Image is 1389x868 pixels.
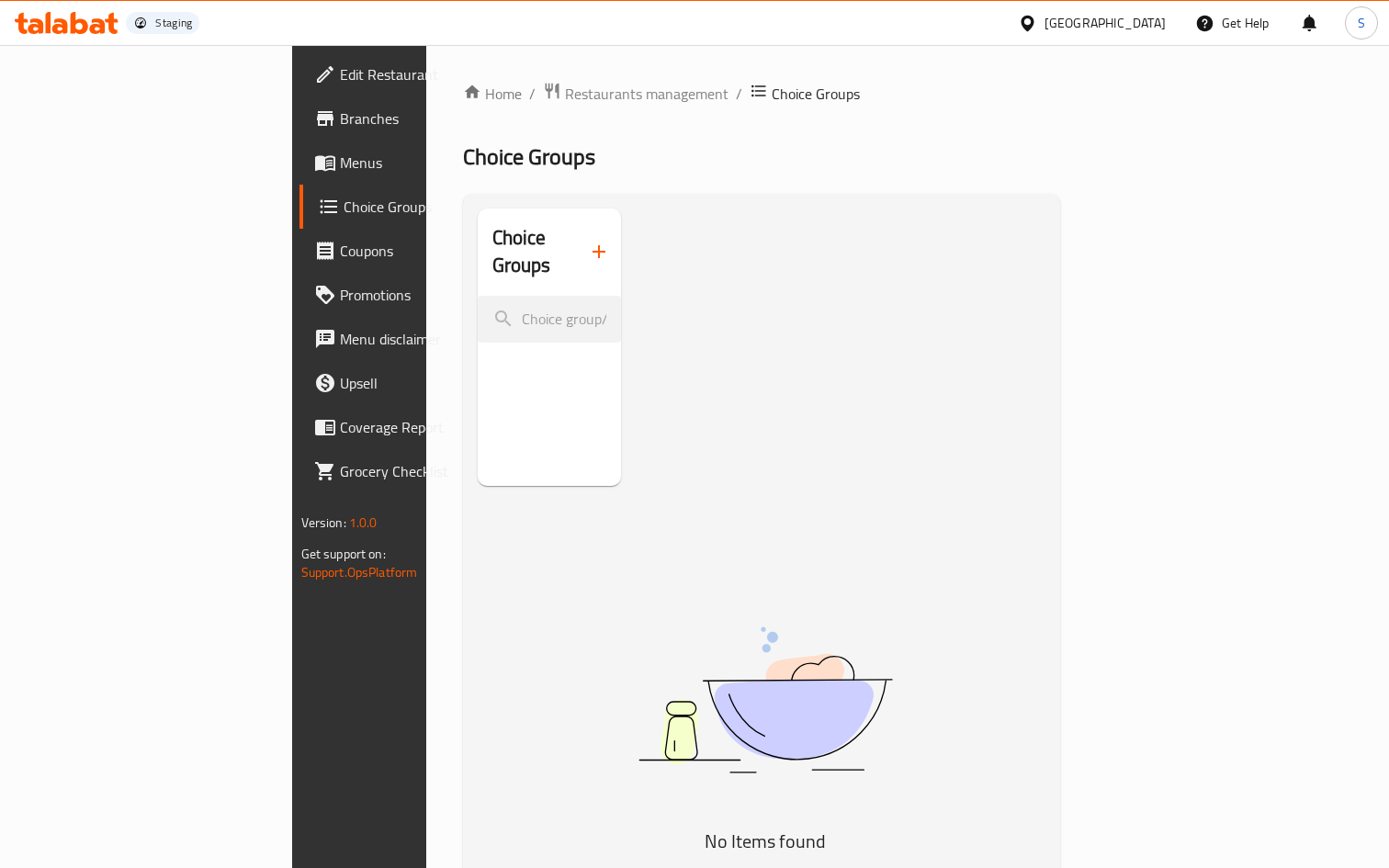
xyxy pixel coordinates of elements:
a: Support.OpsPlatform [301,560,418,584]
span: Restaurants management [565,83,728,105]
span: Promotions [340,284,510,306]
h2: Choice Groups [492,224,578,279]
span: Upsell [340,372,510,394]
span: Branches [340,107,510,130]
span: Choice Groups [344,196,510,218]
li: / [736,83,742,105]
span: Coupons [340,240,510,262]
a: Edit Restaurant [299,52,525,96]
input: search [478,296,622,343]
nav: breadcrumb [463,82,1061,106]
a: Coverage Report [299,405,525,449]
a: Restaurants management [543,82,728,106]
a: Coupons [299,229,525,273]
span: Choice Groups [463,136,595,177]
span: Get support on: [301,542,386,566]
span: Version: [301,511,346,535]
span: Menus [340,152,510,174]
a: Grocery Checklist [299,449,525,493]
span: Edit Restaurant [340,63,510,85]
span: Menu disclaimer [340,328,510,350]
a: Promotions [299,273,525,317]
span: Choice Groups [772,83,860,105]
li: / [529,83,536,105]
a: Menus [299,141,525,185]
h5: No Items found [536,827,995,856]
a: Branches [299,96,525,141]
span: Grocery Checklist [340,460,510,482]
div: Staging [155,16,192,30]
span: S [1358,13,1365,33]
span: 1.0.0 [349,511,378,535]
a: Choice Groups [299,185,525,229]
a: Menu disclaimer [299,317,525,361]
div: [GEOGRAPHIC_DATA] [1045,13,1166,33]
span: Coverage Report [340,416,510,438]
img: dish.svg [536,578,995,821]
a: Upsell [299,361,525,405]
